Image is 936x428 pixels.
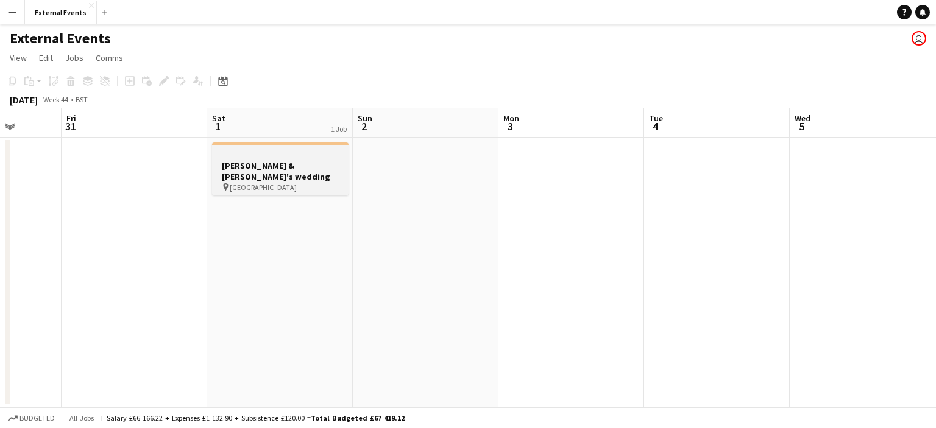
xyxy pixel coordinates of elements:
[76,95,88,104] div: BST
[503,113,519,124] span: Mon
[356,119,372,133] span: 2
[40,95,71,104] span: Week 44
[10,94,38,106] div: [DATE]
[65,119,76,133] span: 31
[649,113,663,124] span: Tue
[212,160,349,182] h3: [PERSON_NAME] & [PERSON_NAME]'s wedding
[39,52,53,63] span: Edit
[230,183,297,192] span: [GEOGRAPHIC_DATA]
[793,119,810,133] span: 5
[65,52,83,63] span: Jobs
[210,119,225,133] span: 1
[358,113,372,124] span: Sun
[66,113,76,124] span: Fri
[212,113,225,124] span: Sat
[331,124,347,133] div: 1 Job
[6,412,57,425] button: Budgeted
[10,52,27,63] span: View
[96,52,123,63] span: Comms
[912,31,926,46] app-user-avatar: Events by Camberwell Arms
[502,119,519,133] span: 3
[10,29,111,47] h1: External Events
[34,50,58,66] a: Edit
[60,50,88,66] a: Jobs
[91,50,128,66] a: Comms
[311,413,405,423] span: Total Budgeted £67 419.12
[647,119,663,133] span: 4
[107,413,405,423] div: Salary £66 166.22 + Expenses £1 132.90 + Subsistence £120.00 =
[19,414,55,423] span: Budgeted
[795,113,810,124] span: Wed
[5,50,32,66] a: View
[212,142,349,195] app-job-card: [PERSON_NAME] & [PERSON_NAME]'s wedding [GEOGRAPHIC_DATA]
[67,413,96,423] span: All jobs
[25,1,97,24] button: External Events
